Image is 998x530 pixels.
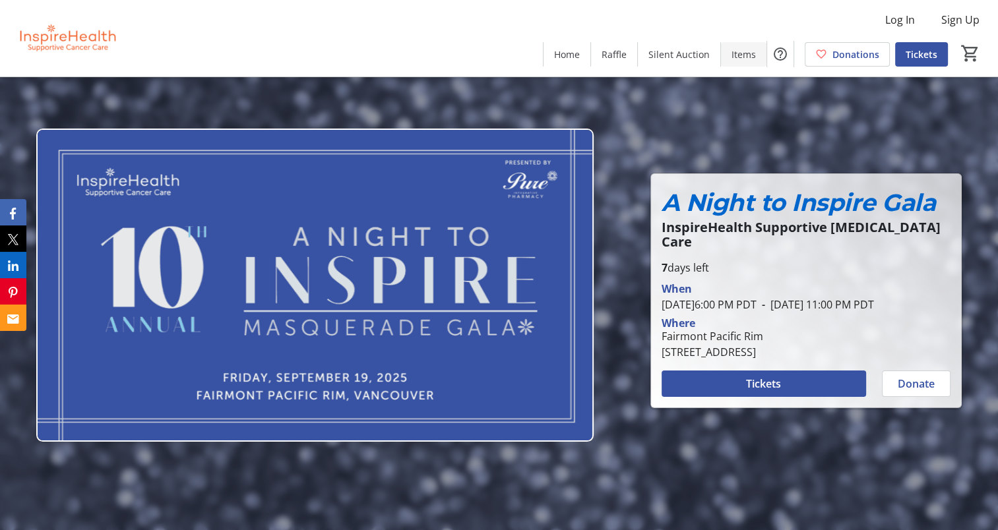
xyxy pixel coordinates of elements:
[885,12,915,28] span: Log In
[757,297,770,312] span: -
[554,47,580,61] span: Home
[832,47,879,61] span: Donations
[36,129,594,442] img: Campaign CTA Media Photo
[662,188,936,217] em: A Night to Inspire Gala
[721,42,766,67] a: Items
[906,47,937,61] span: Tickets
[638,42,720,67] a: Silent Auction
[662,318,695,328] div: Where
[8,5,125,71] img: InspireHealth Supportive Cancer Care's Logo
[931,9,990,30] button: Sign Up
[662,370,866,397] button: Tickets
[875,9,925,30] button: Log In
[662,260,951,276] p: days left
[648,47,710,61] span: Silent Auction
[732,47,756,61] span: Items
[662,220,951,249] p: InspireHealth Supportive [MEDICAL_DATA] Care
[662,281,692,297] div: When
[898,376,935,392] span: Donate
[662,260,668,275] span: 7
[882,370,951,397] button: Donate
[958,42,982,65] button: Cart
[895,42,948,67] a: Tickets
[662,328,763,344] div: Fairmont Pacific Rim
[602,47,627,61] span: Raffle
[767,41,794,67] button: Help
[941,12,980,28] span: Sign Up
[662,297,757,312] span: [DATE] 6:00 PM PDT
[662,344,763,360] div: [STREET_ADDRESS]
[544,42,590,67] a: Home
[591,42,637,67] a: Raffle
[805,42,890,67] a: Donations
[746,376,781,392] span: Tickets
[757,297,874,312] span: [DATE] 11:00 PM PDT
